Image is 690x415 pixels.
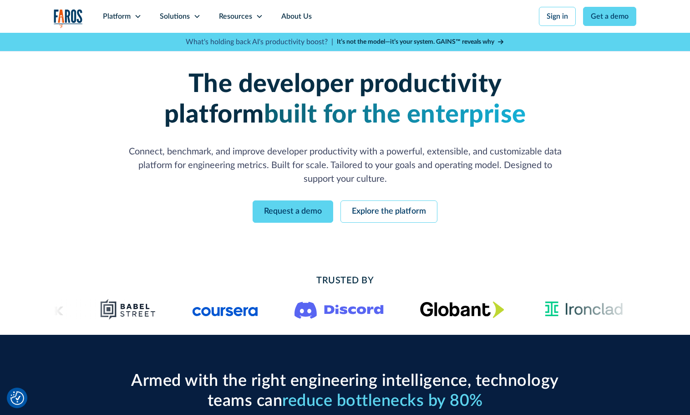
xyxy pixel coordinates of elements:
[127,274,563,287] h2: Trusted By
[10,391,24,405] img: Revisit consent button
[264,102,526,128] span: built for the enterprise
[10,391,24,405] button: Cookie Settings
[282,393,483,409] span: reduce bottlenecks by 80%
[54,9,83,28] img: Logo of the analytics and reporting company Faros.
[340,200,437,223] a: Explore the platform
[103,11,131,22] div: Platform
[337,39,494,45] strong: It’s not the model—it’s your system. GAINS™ reveals why
[127,69,563,130] h1: The developer productivity platform
[583,7,636,26] a: Get a demo
[54,9,83,28] a: home
[539,7,576,26] a: Sign in
[337,37,504,47] a: It’s not the model—it’s your system. GAINS™ reveals why
[541,298,627,320] img: Ironclad Logo
[193,302,258,317] img: Logo of the online learning platform Coursera.
[127,145,563,186] p: Connect, benchmark, and improve developer productivity with a powerful, extensible, and customiza...
[160,11,190,22] div: Solutions
[100,298,156,320] img: Babel Street logo png
[420,301,504,318] img: Globant's logo
[253,200,333,223] a: Request a demo
[127,371,563,410] h2: Armed with the right engineering intelligence, technology teams can
[294,300,384,319] img: Logo of the communication platform Discord.
[219,11,252,22] div: Resources
[186,36,333,47] p: What's holding back AI's productivity boost? |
